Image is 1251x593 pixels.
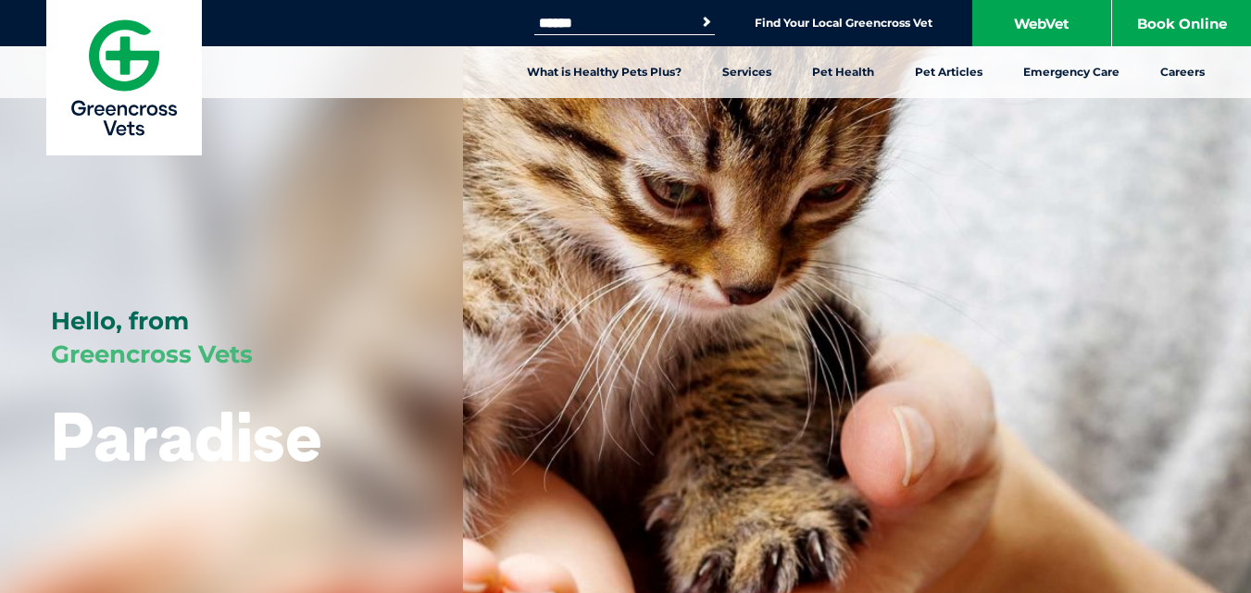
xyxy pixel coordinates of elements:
[1003,46,1140,98] a: Emergency Care
[507,46,702,98] a: What is Healthy Pets Plus?
[51,400,323,473] h1: Paradise
[51,306,189,336] span: Hello, from
[1140,46,1225,98] a: Careers
[51,340,253,369] span: Greencross Vets
[755,16,932,31] a: Find Your Local Greencross Vet
[697,13,716,31] button: Search
[792,46,894,98] a: Pet Health
[894,46,1003,98] a: Pet Articles
[702,46,792,98] a: Services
